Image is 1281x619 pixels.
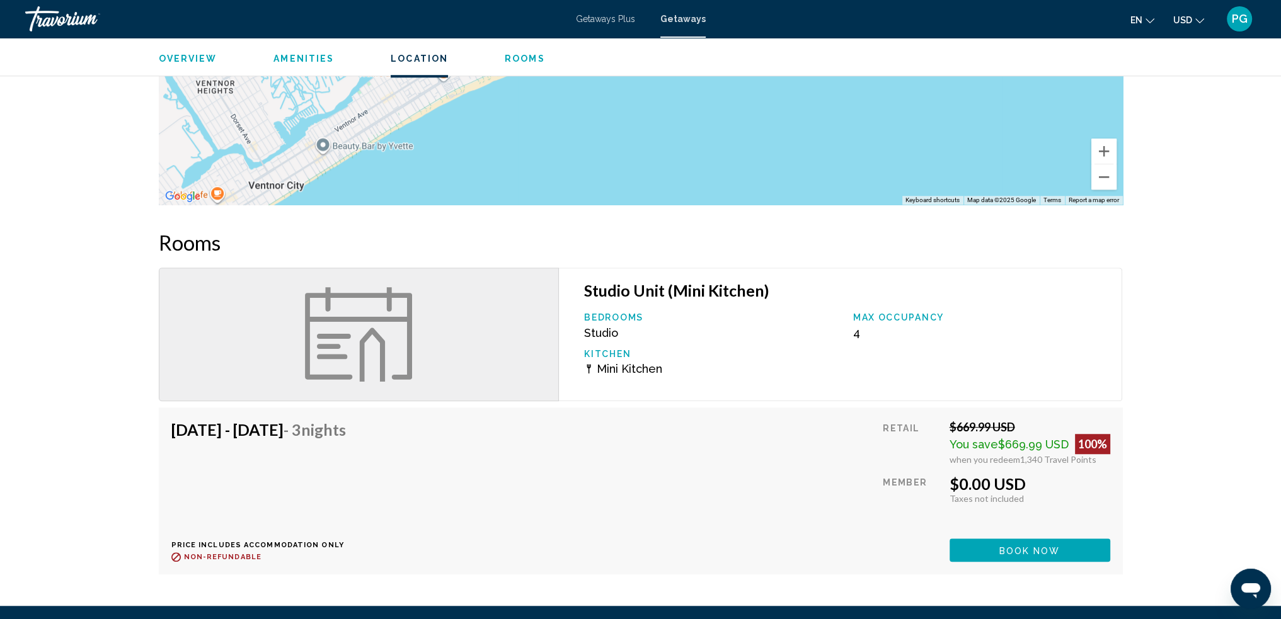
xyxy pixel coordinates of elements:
[853,312,1110,322] p: Max Occupancy
[1173,11,1204,29] button: Change currency
[1043,196,1061,203] a: Terms
[159,53,217,64] button: Overview
[1091,139,1117,164] button: Zoom in
[1020,454,1096,465] span: 1,340 Travel Points
[1223,6,1256,32] button: User Menu
[967,196,1036,203] span: Map data ©2025 Google
[184,553,261,561] span: Non-refundable
[584,312,841,322] p: Bedrooms
[584,349,841,359] p: Kitchen
[273,54,334,64] span: Amenities
[162,188,204,205] img: Google
[505,54,545,64] span: Rooms
[998,438,1069,451] span: $669.99 USD
[171,541,355,549] p: Price includes accommodation only
[305,287,412,382] img: week.svg
[25,6,563,31] a: Travorium
[597,362,662,375] span: Mini Kitchen
[584,326,618,339] span: Studio
[576,14,635,24] a: Getaways Plus
[950,474,1110,493] div: $0.00 USD
[284,420,346,439] span: - 3
[950,493,1024,504] span: Taxes not included
[950,538,1110,562] button: Book now
[584,281,1109,300] h3: Studio Unit (Mini Kitchen)
[1075,434,1110,454] div: 100%
[1130,11,1154,29] button: Change language
[950,454,1020,465] span: when you redeem
[505,53,545,64] button: Rooms
[391,54,448,64] span: Location
[1091,164,1117,190] button: Zoom out
[950,420,1110,434] div: $669.99 USD
[162,188,204,205] a: Open this area in Google Maps (opens a new window)
[159,230,1123,255] h2: Rooms
[999,545,1060,555] span: Book now
[1173,15,1192,25] span: USD
[391,53,448,64] button: Location
[950,438,998,451] span: You save
[301,420,346,439] span: Nights
[883,474,939,529] div: Member
[660,14,706,24] a: Getaways
[1232,13,1248,25] span: PG
[171,420,346,439] h4: [DATE] - [DATE]
[883,420,939,465] div: Retail
[853,326,860,339] span: 4
[905,196,960,205] button: Keyboard shortcuts
[273,53,334,64] button: Amenities
[1069,196,1119,203] a: Report a map error
[1130,15,1142,25] span: en
[1231,569,1271,609] iframe: Button to launch messaging window
[159,54,217,64] span: Overview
